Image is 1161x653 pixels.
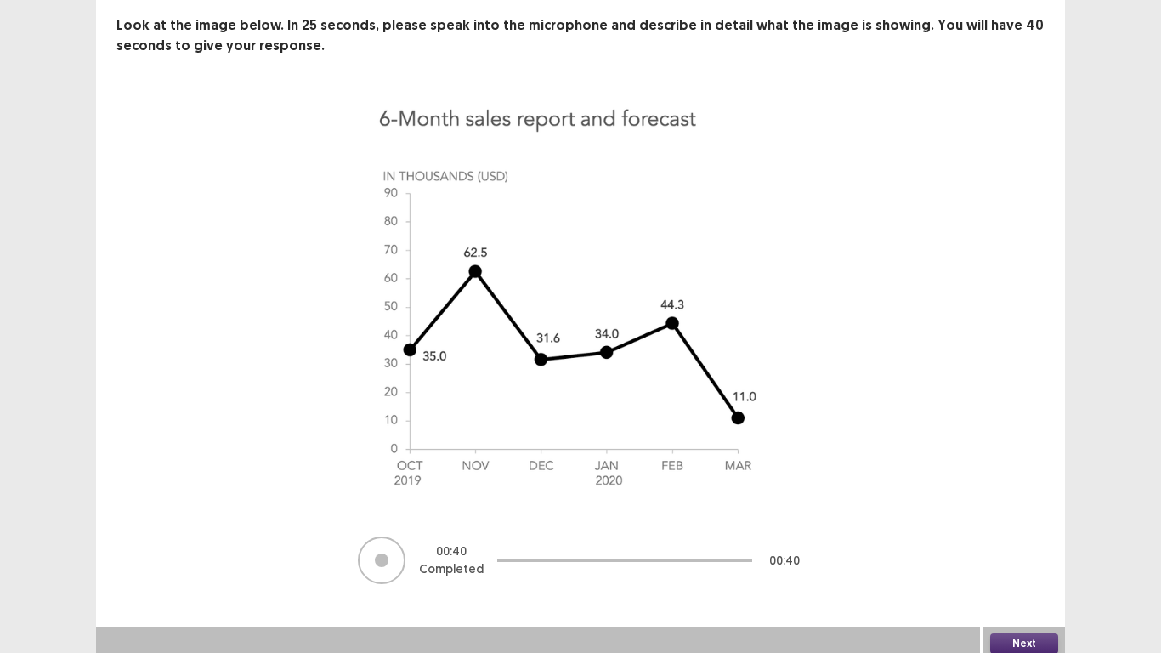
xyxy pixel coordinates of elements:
p: Look at the image below. In 25 seconds, please speak into the microphone and describe in detail w... [116,15,1045,56]
p: Completed [419,560,484,578]
img: image-description [368,97,793,501]
p: 00 : 40 [769,552,800,570]
p: 00 : 40 [436,542,467,560]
